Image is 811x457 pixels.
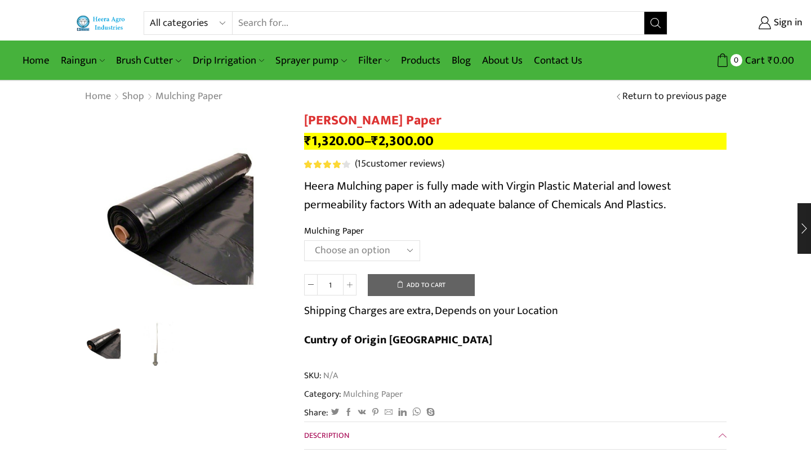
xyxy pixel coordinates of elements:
[304,133,727,150] p: –
[84,113,287,315] div: 1 / 2
[304,422,727,449] a: Description
[528,47,588,74] a: Contact Us
[679,50,794,71] a: 0 Cart ₹0.00
[371,129,378,153] span: ₹
[17,47,55,74] a: Home
[55,47,110,74] a: Raingun
[82,321,128,366] li: 1 / 2
[446,47,476,74] a: Blog
[304,388,403,401] span: Category:
[304,369,727,382] span: SKU:
[768,52,773,69] span: ₹
[644,12,667,34] button: Search button
[134,321,181,368] img: Mulching Paper Hole Long
[730,54,742,66] span: 0
[122,89,145,104] a: Shop
[476,47,528,74] a: About Us
[742,53,765,68] span: Cart
[371,129,434,153] bdi: 2,300.00
[84,113,287,315] img: Heera Mulching Paper
[368,274,475,297] button: Add to cart
[134,321,181,366] li: 2 / 2
[304,176,671,215] span: Heera Mulching paper is fully made with Virgin Plastic Material and lowest permeability factors W...
[304,129,311,153] span: ₹
[771,16,803,30] span: Sign in
[768,52,794,69] bdi: 0.00
[84,89,223,104] nav: Breadcrumb
[304,160,350,168] div: Rated 4.27 out of 5
[353,47,395,74] a: Filter
[155,89,223,104] a: Mulching Paper
[84,89,112,104] a: Home
[318,274,343,295] input: Product quantity
[304,330,492,350] b: Cuntry of Origin [GEOGRAPHIC_DATA]
[110,47,186,74] a: Brush Cutter
[684,13,803,33] a: Sign in
[622,89,727,104] a: Return to previous page
[134,321,181,368] a: Mulching-Hole
[82,319,128,366] img: Heera Mulching Paper
[304,302,558,320] p: Shipping Charges are extra, Depends on your Location
[187,47,270,74] a: Drip Irrigation
[304,406,328,419] span: Share:
[304,113,727,129] h1: [PERSON_NAME] Paper
[304,429,349,442] span: Description
[270,47,352,74] a: Sprayer pump
[233,12,644,34] input: Search for...
[304,160,343,168] span: Rated out of 5 based on customer ratings
[395,47,446,74] a: Products
[304,129,364,153] bdi: 1,320.00
[304,160,352,168] span: 15
[322,369,338,382] span: N/A
[304,225,364,238] label: Mulching Paper
[355,157,444,172] a: (15customer reviews)
[341,387,403,401] a: Mulching Paper
[357,155,366,172] span: 15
